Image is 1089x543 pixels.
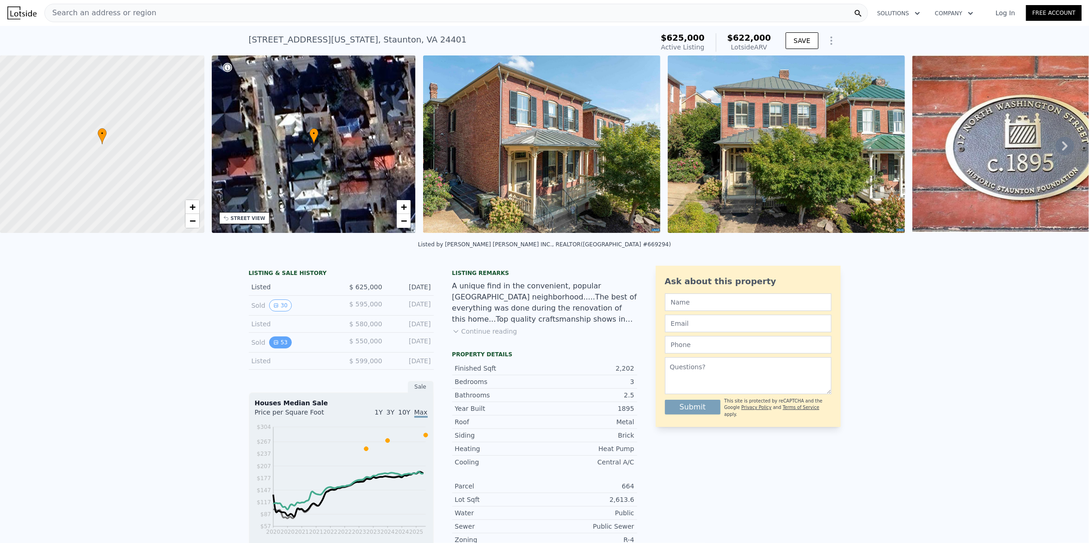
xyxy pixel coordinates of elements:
div: [DATE] [390,336,431,348]
div: Price per Square Foot [255,408,341,422]
div: Sewer [455,522,545,531]
span: Search an address or region [45,7,156,18]
div: 3 [545,377,634,386]
span: 3Y [387,409,394,416]
span: − [189,215,195,226]
button: Submit [665,400,721,415]
div: Bathrooms [455,390,545,400]
div: This site is protected by reCAPTCHA and the Google and apply. [724,398,831,418]
button: View historical data [269,336,292,348]
span: 1Y [375,409,382,416]
tspan: 2022 [338,529,352,536]
div: Listed [252,356,334,366]
tspan: $237 [257,451,271,458]
tspan: $87 [260,511,271,518]
tspan: $117 [257,499,271,506]
button: View historical data [269,299,292,311]
div: Heat Pump [545,444,634,453]
button: Company [928,5,981,22]
div: Property details [452,351,637,358]
span: 10Y [398,409,410,416]
div: 1895 [545,404,634,413]
tspan: 2023 [366,529,381,536]
span: $ 599,000 [349,357,382,365]
div: Heating [455,444,545,453]
img: Lotside [7,6,37,19]
tspan: $177 [257,475,271,482]
div: Sale [408,381,434,393]
div: [DATE] [390,299,431,311]
button: Continue reading [452,327,517,336]
div: Metal [545,417,634,427]
a: Zoom in [185,200,199,214]
div: 2,202 [545,364,634,373]
button: Solutions [870,5,928,22]
tspan: 2020 [280,529,295,536]
tspan: 2022 [323,529,338,536]
div: [DATE] [390,319,431,329]
img: Sale: 169787164 Parcel: 100804626 [423,55,660,233]
input: Name [665,293,831,311]
div: [DATE] [390,356,431,366]
tspan: $147 [257,487,271,494]
a: Terms of Service [783,405,819,410]
span: + [189,201,195,213]
tspan: 2024 [395,529,409,536]
div: Listed [252,319,334,329]
a: Zoom out [185,214,199,228]
div: 2,613.6 [545,495,634,504]
span: $ 625,000 [349,283,382,291]
button: Show Options [822,31,841,50]
div: [DATE] [390,282,431,292]
div: Year Built [455,404,545,413]
div: Finished Sqft [455,364,545,373]
span: • [309,129,319,138]
div: Central A/C [545,458,634,467]
img: Sale: 169787164 Parcel: 100804626 [668,55,905,233]
div: STREET VIEW [231,215,265,222]
div: Public Sewer [545,522,634,531]
a: Log In [984,8,1026,18]
div: Sold [252,336,334,348]
input: Phone [665,336,831,354]
div: Water [455,508,545,518]
span: − [401,215,407,226]
a: Privacy Policy [741,405,771,410]
span: $625,000 [661,33,705,43]
div: Lot Sqft [455,495,545,504]
a: Free Account [1026,5,1082,21]
div: • [98,128,107,144]
div: Lotside ARV [727,43,771,52]
span: $ 550,000 [349,337,382,345]
div: A unique find in the convenient, popular [GEOGRAPHIC_DATA] neighborhood.....The best of everythin... [452,281,637,325]
span: $ 595,000 [349,300,382,308]
tspan: 2021 [309,529,323,536]
div: 2.5 [545,390,634,400]
tspan: $304 [257,424,271,430]
div: LISTING & SALE HISTORY [249,269,434,279]
tspan: $267 [257,439,271,445]
span: $622,000 [727,33,771,43]
span: Active Listing [661,43,705,51]
tspan: $207 [257,463,271,470]
div: • [309,128,319,144]
button: SAVE [786,32,818,49]
div: Parcel [455,482,545,491]
div: Sold [252,299,334,311]
tspan: 2023 [352,529,366,536]
tspan: 2024 [381,529,395,536]
tspan: $57 [260,524,271,530]
div: 664 [545,482,634,491]
div: Houses Median Sale [255,398,428,408]
span: Max [414,409,428,418]
div: Roof [455,417,545,427]
div: Cooling [455,458,545,467]
div: Listed [252,282,334,292]
span: $ 580,000 [349,320,382,328]
tspan: 2025 [409,529,424,536]
div: Brick [545,431,634,440]
div: Bedrooms [455,377,545,386]
div: Listed by [PERSON_NAME] [PERSON_NAME] INC., REALTOR ([GEOGRAPHIC_DATA] #669294) [418,241,671,248]
tspan: 2020 [266,529,280,536]
a: Zoom in [397,200,411,214]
